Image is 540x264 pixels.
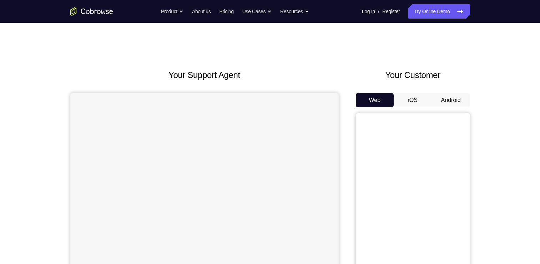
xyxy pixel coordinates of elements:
[161,4,183,19] button: Product
[356,69,470,82] h2: Your Customer
[362,4,375,19] a: Log In
[432,93,470,107] button: Android
[192,4,211,19] a: About us
[242,4,272,19] button: Use Cases
[394,93,432,107] button: iOS
[408,4,470,19] a: Try Online Demo
[70,69,339,82] h2: Your Support Agent
[356,93,394,107] button: Web
[219,4,233,19] a: Pricing
[378,7,379,16] span: /
[280,4,309,19] button: Resources
[382,4,400,19] a: Register
[70,7,113,16] a: Go to the home page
